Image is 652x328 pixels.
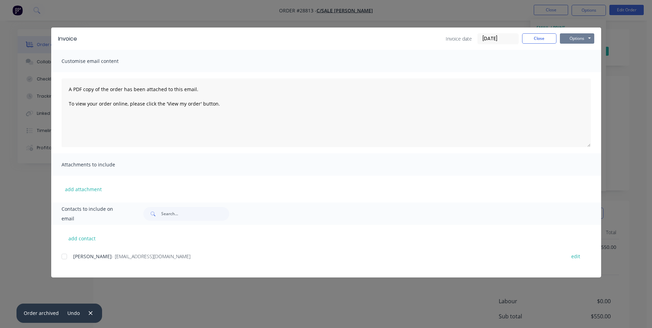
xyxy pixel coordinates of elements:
button: Close [522,33,556,44]
button: edit [567,252,584,261]
button: add attachment [62,184,105,194]
div: Order archived [24,309,59,317]
button: Options [560,33,594,44]
span: Customise email content [62,56,137,66]
span: Contacts to include on email [62,204,126,223]
textarea: A PDF copy of the order has been attached to this email. To view your order online, please click ... [62,78,591,147]
button: add contact [62,233,103,243]
button: Undo [64,308,84,318]
span: Attachments to include [62,160,137,170]
span: - [EMAIL_ADDRESS][DOMAIN_NAME] [112,253,190,260]
input: Search... [161,207,229,221]
span: Invoice date [446,35,472,42]
div: Invoice [58,35,77,43]
span: [PERSON_NAME] [73,253,112,260]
